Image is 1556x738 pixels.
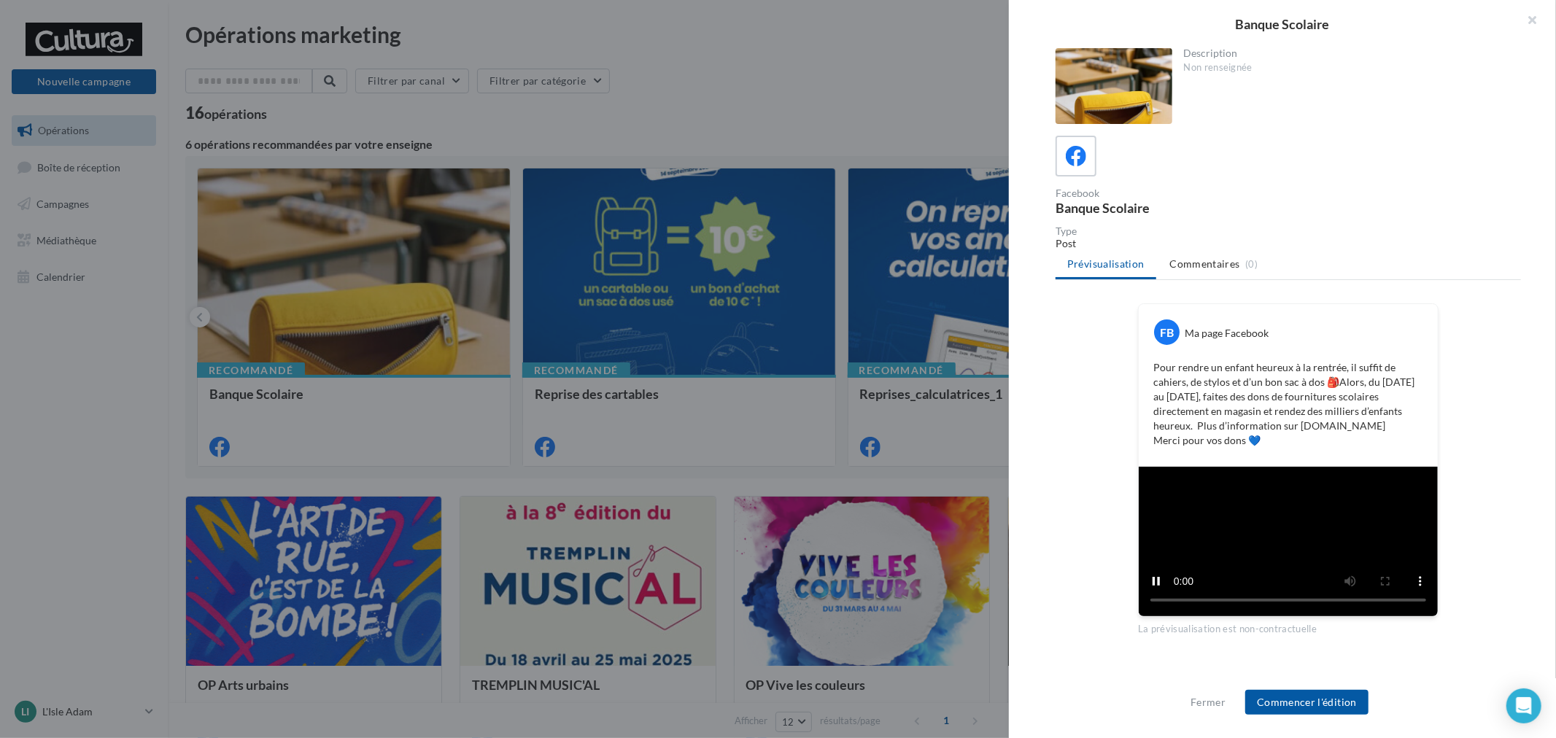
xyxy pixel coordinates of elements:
[1170,257,1240,271] span: Commentaires
[1184,48,1510,58] div: Description
[1153,360,1423,448] p: Pour rendre un enfant heureux à la rentrée, il suffit de cahiers, de stylos et d’un bon sac à dos...
[1185,694,1231,711] button: Fermer
[1506,688,1541,723] div: Open Intercom Messenger
[1245,258,1258,270] span: (0)
[1032,18,1533,31] div: Banque Scolaire
[1056,236,1521,251] div: Post
[1184,61,1510,74] div: Non renseignée
[1245,690,1369,715] button: Commencer l'édition
[1056,188,1282,198] div: Facebook
[1185,326,1269,341] div: Ma page Facebook
[1056,201,1282,214] div: Banque Scolaire
[1154,319,1180,345] div: FB
[1056,226,1521,236] div: Type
